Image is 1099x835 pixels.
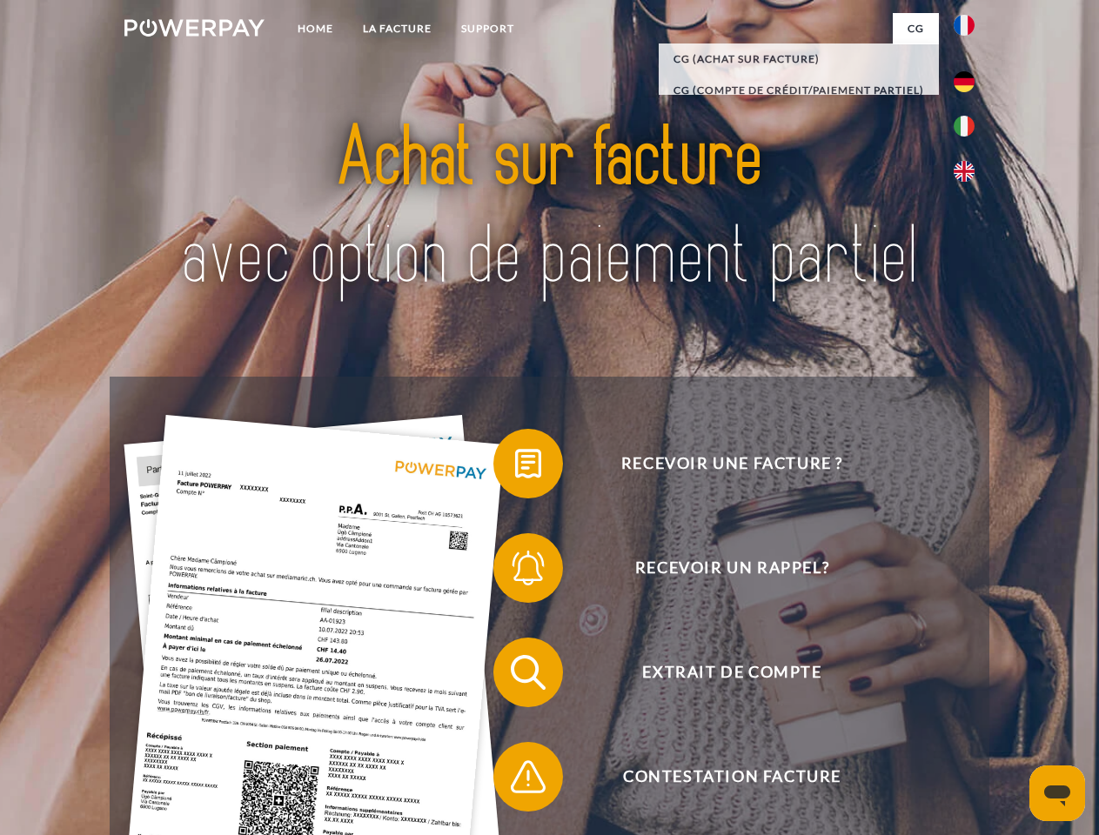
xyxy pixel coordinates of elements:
[506,651,550,694] img: qb_search.svg
[446,13,529,44] a: Support
[659,75,939,106] a: CG (Compte de crédit/paiement partiel)
[506,442,550,485] img: qb_bill.svg
[493,533,946,603] button: Recevoir un rappel?
[893,13,939,44] a: CG
[519,638,945,707] span: Extrait de compte
[659,43,939,75] a: CG (achat sur facture)
[348,13,446,44] a: LA FACTURE
[519,742,945,812] span: Contestation Facture
[506,546,550,590] img: qb_bell.svg
[519,429,945,498] span: Recevoir une facture ?
[124,19,265,37] img: logo-powerpay-white.svg
[954,15,975,36] img: fr
[519,533,945,603] span: Recevoir un rappel?
[166,83,933,333] img: title-powerpay_fr.svg
[954,71,975,92] img: de
[493,638,946,707] button: Extrait de compte
[954,116,975,137] img: it
[493,742,946,812] button: Contestation Facture
[1029,765,1085,821] iframe: Bouton de lancement de la fenêtre de messagerie
[506,755,550,798] img: qb_warning.svg
[954,161,975,182] img: en
[283,13,348,44] a: Home
[493,429,946,498] button: Recevoir une facture ?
